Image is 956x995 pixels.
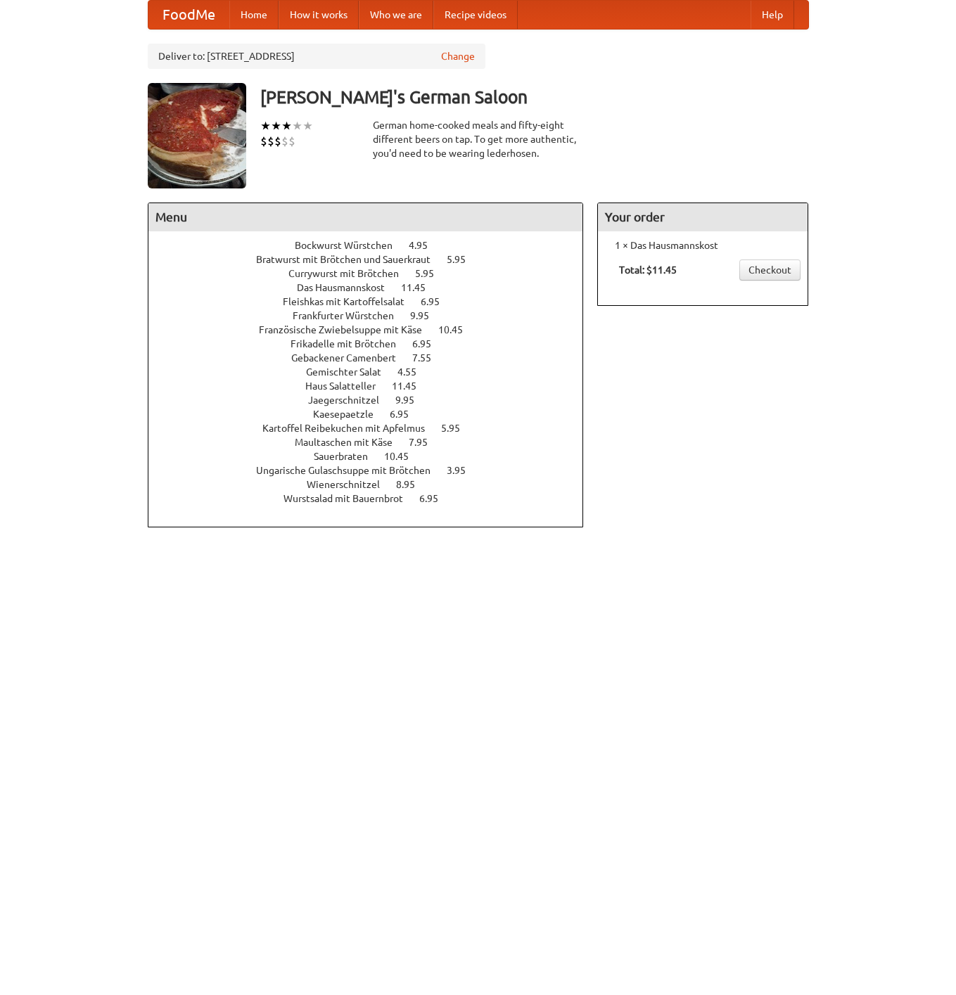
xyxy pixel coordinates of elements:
a: Frikadelle mit Brötchen 6.95 [291,338,457,349]
span: Wurstsalad mit Bauernbrot [283,493,417,504]
a: How it works [279,1,359,29]
a: Bratwurst mit Brötchen und Sauerkraut 5.95 [256,254,492,265]
span: 5.95 [447,254,480,265]
span: 6.95 [421,296,454,307]
li: 1 × Das Hausmannskost [605,238,801,252]
li: $ [267,134,274,149]
span: 4.95 [409,240,442,251]
h4: Menu [148,203,583,231]
span: Frankfurter Würstchen [293,310,408,321]
span: 5.95 [415,268,448,279]
li: $ [274,134,281,149]
span: Das Hausmannskost [297,282,399,293]
li: $ [288,134,295,149]
a: Gebackener Camenbert 7.55 [291,352,457,364]
li: ★ [271,118,281,134]
span: Kaesepaetzle [313,409,388,420]
li: $ [260,134,267,149]
span: Frikadelle mit Brötchen [291,338,410,349]
span: Bratwurst mit Brötchen und Sauerkraut [256,254,445,265]
a: Frankfurter Würstchen 9.95 [293,310,455,321]
span: Ungarische Gulaschsuppe mit Brötchen [256,465,445,476]
li: $ [281,134,288,149]
a: Sauerbraten 10.45 [314,451,435,462]
a: Jaegerschnitzel 9.95 [308,394,440,406]
a: Help [751,1,794,29]
span: Maultaschen mit Käse [295,437,407,448]
span: Fleishkas mit Kartoffelsalat [283,296,419,307]
a: Gemischter Salat 4.55 [306,366,442,378]
a: Maultaschen mit Käse 7.95 [295,437,454,448]
span: 6.95 [412,338,445,349]
a: Home [229,1,279,29]
span: Kartoffel Reibekuchen mit Apfelmus [262,423,439,434]
a: FoodMe [148,1,229,29]
span: 10.45 [438,324,477,335]
h3: [PERSON_NAME]'s German Saloon [260,83,809,111]
span: 4.55 [397,366,431,378]
li: ★ [302,118,313,134]
a: Wienerschnitzel 8.95 [307,479,441,490]
span: Currywurst mit Brötchen [288,268,413,279]
a: Französische Zwiebelsuppe mit Käse 10.45 [259,324,489,335]
a: Who we are [359,1,433,29]
span: 11.45 [392,380,431,392]
a: Checkout [739,259,801,281]
span: 11.45 [401,282,440,293]
a: Haus Salatteller 11.45 [305,380,442,392]
span: 5.95 [441,423,474,434]
a: Currywurst mit Brötchen 5.95 [288,268,460,279]
span: 10.45 [384,451,423,462]
span: Sauerbraten [314,451,382,462]
span: 3.95 [447,465,480,476]
a: Ungarische Gulaschsuppe mit Brötchen 3.95 [256,465,492,476]
span: 9.95 [410,310,443,321]
a: Kartoffel Reibekuchen mit Apfelmus 5.95 [262,423,486,434]
span: 7.55 [412,352,445,364]
span: 9.95 [395,394,428,406]
a: Bockwurst Würstchen 4.95 [295,240,454,251]
a: Fleishkas mit Kartoffelsalat 6.95 [283,296,466,307]
span: Wienerschnitzel [307,479,394,490]
span: Bockwurst Würstchen [295,240,407,251]
div: Deliver to: [STREET_ADDRESS] [148,44,485,69]
a: Wurstsalad mit Bauernbrot 6.95 [283,493,464,504]
a: Change [441,49,475,63]
a: Kaesepaetzle 6.95 [313,409,435,420]
span: Gebackener Camenbert [291,352,410,364]
span: 6.95 [390,409,423,420]
div: German home-cooked meals and fifty-eight different beers on tap. To get more authentic, you'd nee... [373,118,584,160]
li: ★ [292,118,302,134]
h4: Your order [598,203,808,231]
img: angular.jpg [148,83,246,188]
span: 8.95 [396,479,429,490]
span: 6.95 [419,493,452,504]
span: Französische Zwiebelsuppe mit Käse [259,324,436,335]
span: Gemischter Salat [306,366,395,378]
span: Jaegerschnitzel [308,394,393,406]
li: ★ [281,118,292,134]
b: Total: $11.45 [619,264,677,276]
li: ★ [260,118,271,134]
span: 7.95 [409,437,442,448]
a: Das Hausmannskost 11.45 [297,282,452,293]
span: Haus Salatteller [305,380,390,392]
a: Recipe videos [433,1,518,29]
